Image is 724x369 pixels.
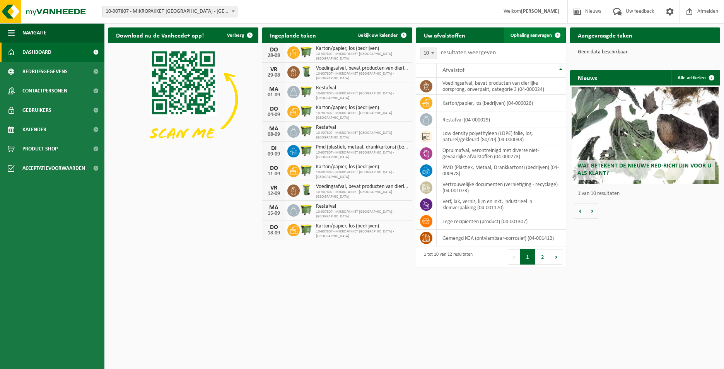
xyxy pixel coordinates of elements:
td: karton/papier, los (bedrijven) (04-000026) [437,95,566,111]
a: Wat betekent de nieuwe RED-richtlijn voor u als klant? [572,87,719,184]
img: WB-1100-HPE-GN-50 [300,223,313,236]
span: Karton/papier, los (bedrijven) [316,223,408,229]
td: restafval (04-000029) [437,111,566,128]
div: MA [266,205,282,211]
div: 15-09 [266,211,282,216]
h2: Aangevraagde taken [570,27,640,43]
span: 10-907807 - MIKROPAKKET [GEOGRAPHIC_DATA] - [GEOGRAPHIC_DATA] [316,210,408,219]
div: 1 tot 10 van 12 resultaten [420,248,473,265]
div: 01-09 [266,92,282,98]
span: 10-907807 - MIKROPAKKET [GEOGRAPHIC_DATA] - [GEOGRAPHIC_DATA] [316,150,408,160]
div: MA [266,86,282,92]
div: 11-09 [266,171,282,177]
img: WB-1100-HPE-GN-50 [300,85,313,98]
span: Gebruikers [22,101,51,120]
td: vertrouwelijke documenten (vernietiging - recyclage) (04-001073) [437,179,566,196]
a: Bekijk uw kalender [352,27,412,43]
span: Acceptatievoorwaarden [22,159,85,178]
span: Karton/papier, los (bedrijven) [316,105,408,111]
span: Voedingsafval, bevat producten van dierlijke oorsprong, onverpakt, categorie 3 [316,184,408,190]
img: WB-1100-HPE-GN-50 [300,124,313,137]
span: 10-907807 - MIKROPAKKET [GEOGRAPHIC_DATA] - [GEOGRAPHIC_DATA] [316,111,408,120]
button: Previous [508,249,520,265]
span: Voedingsafval, bevat producten van dierlijke oorsprong, onverpakt, categorie 3 [316,65,408,72]
div: 09-09 [266,152,282,157]
div: 28-08 [266,53,282,58]
div: DI [266,145,282,152]
img: WB-0140-HPE-GN-50 [300,183,313,196]
span: 10-907807 - MIKROPAKKET [GEOGRAPHIC_DATA] - [GEOGRAPHIC_DATA] [316,190,408,199]
h2: Ingeplande taken [262,27,324,43]
div: DO [266,106,282,112]
span: 10-907807 - MIKROPAKKET [GEOGRAPHIC_DATA] - [GEOGRAPHIC_DATA] [316,91,408,101]
td: voedingsafval, bevat producten van dierlijke oorsprong, onverpakt, categorie 3 (04-000024) [437,78,566,95]
button: Vorige [574,203,586,219]
span: Product Shop [22,139,58,159]
td: lege recipiënten (product) (04-001307) [437,213,566,230]
div: 08-09 [266,132,282,137]
div: 29-08 [266,73,282,78]
span: Restafval [316,203,408,210]
p: Geen data beschikbaar. [578,50,712,55]
div: VR [266,67,282,73]
div: VR [266,185,282,191]
button: Volgende [586,203,598,219]
td: gemengd KGA (ontvlambaar-corrosief) (04-001412) [437,230,566,246]
strong: [PERSON_NAME] [521,9,560,14]
span: 10-907807 - MIKROPAKKET [GEOGRAPHIC_DATA] - [GEOGRAPHIC_DATA] [316,229,408,239]
span: Karton/papier, los (bedrijven) [316,164,408,170]
span: Restafval [316,125,408,131]
div: 04-09 [266,112,282,118]
button: Verberg [221,27,258,43]
span: Navigatie [22,23,46,43]
img: WB-1100-HPE-GN-50 [300,104,313,118]
span: Dashboard [22,43,51,62]
td: verf, lak, vernis, lijm en inkt, industrieel in kleinverpakking (04-001170) [437,196,566,213]
div: DO [266,47,282,53]
button: 1 [520,249,535,265]
span: 10-907807 - MIKROPAKKET BELGIUM - VILVOORDE - VILVOORDE [102,6,237,17]
button: 2 [535,249,550,265]
div: 18-09 [266,231,282,236]
span: Contactpersonen [22,81,67,101]
span: 10-907807 - MIKROPAKKET [GEOGRAPHIC_DATA] - [GEOGRAPHIC_DATA] [316,131,408,140]
img: WB-1100-HPE-GN-50 [300,203,313,216]
span: 10-907807 - MIKROPAKKET [GEOGRAPHIC_DATA] - [GEOGRAPHIC_DATA] [316,170,408,179]
td: opruimafval, verontreinigd met diverse niet-gevaarlijke afvalstoffen (04-000273) [437,145,566,162]
img: WB-1100-HPE-GN-50 [300,164,313,177]
span: Afvalstof [442,67,464,73]
span: 10-907807 - MIKROPAKKET [GEOGRAPHIC_DATA] - [GEOGRAPHIC_DATA] [316,52,408,61]
span: 10 [420,48,437,59]
span: Wat betekent de nieuwe RED-richtlijn voor u als klant? [577,163,711,176]
button: Next [550,249,562,265]
img: WB-0140-HPE-GN-50 [300,65,313,78]
img: WB-1100-HPE-GN-50 [300,144,313,157]
span: 10-907807 - MIKROPAKKET [GEOGRAPHIC_DATA] - [GEOGRAPHIC_DATA] [316,72,408,81]
span: Restafval [316,85,408,91]
span: 10 [420,48,437,59]
h2: Download nu de Vanheede+ app! [108,27,212,43]
span: Verberg [227,33,244,38]
div: DO [266,224,282,231]
span: Ophaling aanvragen [511,33,552,38]
img: Download de VHEPlus App [108,43,258,155]
span: Karton/papier, los (bedrijven) [316,46,408,52]
p: 1 van 10 resultaten [578,191,716,196]
td: low density polyethyleen (LDPE) folie, los, naturel/gekleurd (80/20) (04-000038) [437,128,566,145]
div: DO [266,165,282,171]
h2: Uw afvalstoffen [416,27,473,43]
img: WB-1100-HPE-GN-50 [300,45,313,58]
a: Alle artikelen [671,70,719,85]
h2: Nieuws [570,70,605,85]
span: Kalender [22,120,46,139]
td: PMD (Plastiek, Metaal, Drankkartons) (bedrijven) (04-000978) [437,162,566,179]
div: MA [266,126,282,132]
span: Bekijk uw kalender [358,33,398,38]
span: Pmd (plastiek, metaal, drankkartons) (bedrijven) [316,144,408,150]
span: Bedrijfsgegevens [22,62,68,81]
div: 12-09 [266,191,282,196]
a: Ophaling aanvragen [504,27,565,43]
label: resultaten weergeven [441,50,496,56]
